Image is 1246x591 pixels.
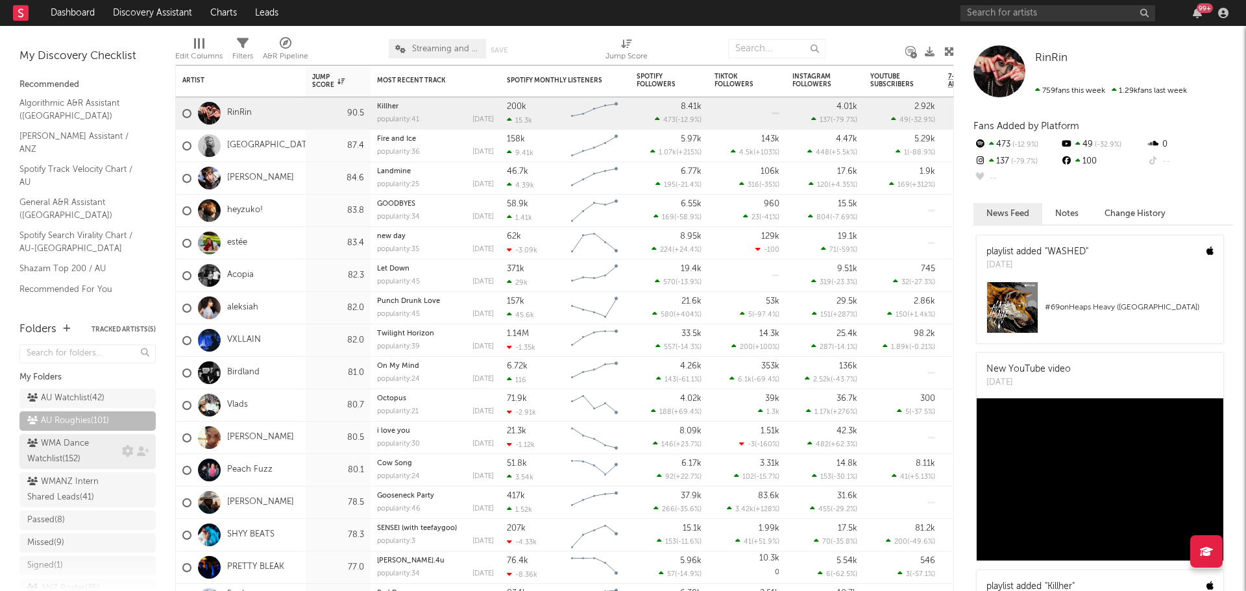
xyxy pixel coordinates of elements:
div: 200k [507,103,526,111]
div: 4.01k [837,103,857,111]
div: On My Mind [377,363,494,370]
div: [DATE] [472,213,494,221]
a: Vlads [227,400,248,411]
div: Most Recent Track [377,77,474,84]
span: 71 [829,247,837,254]
svg: Chart title [565,227,624,259]
div: 90.5 [312,106,364,121]
div: 25.4k [837,330,857,338]
div: popularity: 24 [377,376,420,383]
span: 6.1k [738,376,751,383]
span: 23 [751,214,759,221]
svg: Chart title [565,292,624,324]
span: 316 [748,182,759,189]
a: heyzuko! [227,205,263,216]
div: 29.5k [837,297,857,306]
div: 39k [765,394,779,403]
span: -35 % [761,182,777,189]
span: 150 [896,311,907,319]
div: GOODBYES [377,200,494,208]
div: 371k [507,265,524,273]
span: -14.3 % [678,344,700,351]
span: 473 [663,117,676,124]
a: i love you [377,428,410,435]
div: 33.5k [681,330,702,338]
span: 1.07k [659,149,676,156]
div: ( ) [887,310,935,319]
a: [PERSON_NAME] [227,497,294,508]
span: +103 % [755,149,777,156]
a: Octopus [377,395,406,402]
span: 49 [899,117,909,124]
span: 570 [663,279,676,286]
span: -58.9 % [676,214,700,221]
div: playlist added [986,245,1088,259]
div: ( ) [743,213,779,221]
div: [DATE] [472,116,494,123]
span: 287 [820,344,832,351]
div: 116 [507,376,526,384]
div: Octopus [377,395,494,402]
div: WMA Dance Watchlist ( 152 ) [27,436,119,467]
button: News Feed [973,203,1042,224]
span: 1.89k [891,344,909,351]
div: 2.92k [914,103,935,111]
a: Peach Fuzz [227,464,273,476]
div: 99 + [1197,3,1213,13]
a: "WASHED" [1045,247,1088,256]
div: 49 [1060,136,1146,153]
div: ( ) [811,343,857,351]
div: ( ) [655,343,702,351]
span: +4.35 % [831,182,855,189]
div: YouTube Subscribers [870,73,916,88]
span: 319 [820,279,831,286]
a: Missed(9) [19,533,156,553]
div: 58.9k [507,200,528,208]
span: 804 [816,214,830,221]
a: [PERSON_NAME] [227,432,294,443]
div: [DATE] [986,376,1071,389]
div: AU Watchlist ( 42 ) [27,391,104,406]
span: 137 [820,117,831,124]
div: ( ) [811,278,857,286]
div: 960 [764,200,779,208]
div: ( ) [652,310,702,319]
div: 5.97k [681,135,702,143]
div: Jump Score [605,32,648,70]
div: 157k [507,297,524,306]
div: 106k [761,167,779,176]
div: Fire and Ice [377,136,494,143]
div: ( ) [652,245,702,254]
div: new day [377,233,494,240]
span: 143 [665,376,676,383]
span: +100 % [755,344,777,351]
div: ( ) [655,115,702,124]
div: 83.8 [312,203,364,219]
div: Let Down [377,265,494,272]
div: TikTok Followers [715,73,760,88]
a: Spotify Track Velocity Chart / AU [19,162,143,189]
span: 120 [817,182,829,189]
div: 81.0 [312,365,364,381]
div: A&R Pipeline [263,32,308,70]
a: Gooseneck Party [377,492,434,500]
div: 1.14M [507,330,529,338]
span: -100 [764,247,779,254]
button: Change History [1092,203,1179,224]
span: 557 [664,344,676,351]
span: 200 [740,344,753,351]
div: 745 [921,265,935,273]
div: 6.55k [681,200,702,208]
div: Passed ( 8 ) [27,513,65,528]
div: 84.6 [312,171,364,186]
div: New YouTube video [986,363,1071,376]
span: -61.1 % [678,376,700,383]
span: 195 [664,182,676,189]
div: -- [973,170,1060,187]
a: [PERSON_NAME].4u [377,557,445,564]
span: -13.9 % [678,279,700,286]
svg: Chart title [565,389,624,422]
div: ( ) [883,343,935,351]
a: WMANZ Intern Shared Leads(41) [19,472,156,507]
div: ( ) [812,310,857,319]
